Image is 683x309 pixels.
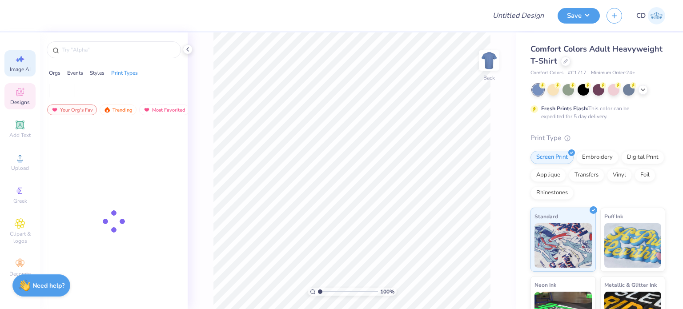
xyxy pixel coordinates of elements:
[530,169,566,182] div: Applique
[558,8,600,24] button: Save
[51,107,58,113] img: most_fav.gif
[636,7,665,24] a: CD
[530,133,665,143] div: Print Type
[10,66,31,73] span: Image AI
[9,270,31,277] span: Decorate
[534,223,592,268] img: Standard
[530,186,574,200] div: Rhinestones
[61,45,175,54] input: Try "Alpha"
[569,169,604,182] div: Transfers
[635,169,655,182] div: Foil
[11,165,29,172] span: Upload
[9,132,31,139] span: Add Text
[541,105,588,112] strong: Fresh Prints Flash:
[47,104,97,115] div: Your Org's Fav
[100,104,137,115] div: Trending
[90,69,104,77] div: Styles
[530,44,663,66] span: Comfort Colors Adult Heavyweight T-Shirt
[13,197,27,205] span: Greek
[104,107,111,113] img: trending.gif
[483,74,495,82] div: Back
[10,99,30,106] span: Designs
[530,69,563,77] span: Comfort Colors
[530,151,574,164] div: Screen Print
[604,212,623,221] span: Puff Ink
[576,151,619,164] div: Embroidery
[32,281,64,290] strong: Need help?
[648,7,665,24] img: Crishel Dayo Isa
[604,280,657,289] span: Metallic & Glitter Ink
[486,7,551,24] input: Untitled Design
[607,169,632,182] div: Vinyl
[568,69,587,77] span: # C1717
[541,104,651,120] div: This color can be expedited for 5 day delivery.
[480,52,498,69] img: Back
[534,212,558,221] span: Standard
[604,223,662,268] img: Puff Ink
[591,69,635,77] span: Minimum Order: 24 +
[380,288,394,296] span: 100 %
[4,230,36,245] span: Clipart & logos
[49,69,60,77] div: Orgs
[139,104,189,115] div: Most Favorited
[621,151,664,164] div: Digital Print
[534,280,556,289] span: Neon Ink
[636,11,646,21] span: CD
[67,69,83,77] div: Events
[111,69,138,77] div: Print Types
[143,107,150,113] img: most_fav.gif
